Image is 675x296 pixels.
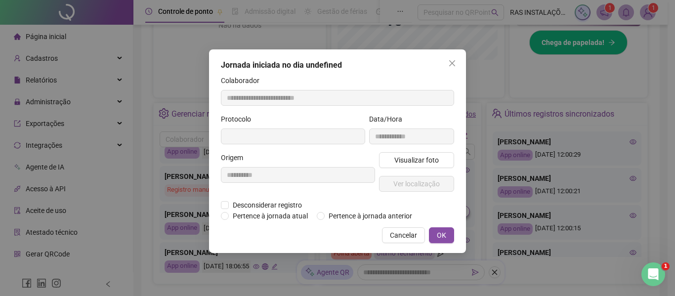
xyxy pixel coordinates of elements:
[662,262,670,270] span: 1
[444,55,460,71] button: Close
[221,75,266,86] label: Colaborador
[221,114,257,125] label: Protocolo
[369,114,409,125] label: Data/Hora
[448,59,456,67] span: close
[229,200,306,211] span: Desconsiderar registro
[229,211,312,221] span: Pertence à jornada atual
[437,230,446,241] span: OK
[325,211,416,221] span: Pertence à jornada anterior
[379,176,454,192] button: Ver localização
[429,227,454,243] button: OK
[221,59,454,71] div: Jornada iniciada no dia undefined
[221,152,250,163] label: Origem
[641,262,665,286] iframe: Intercom live chat
[379,152,454,168] button: Visualizar foto
[390,230,417,241] span: Cancelar
[382,227,425,243] button: Cancelar
[394,155,439,166] span: Visualizar foto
